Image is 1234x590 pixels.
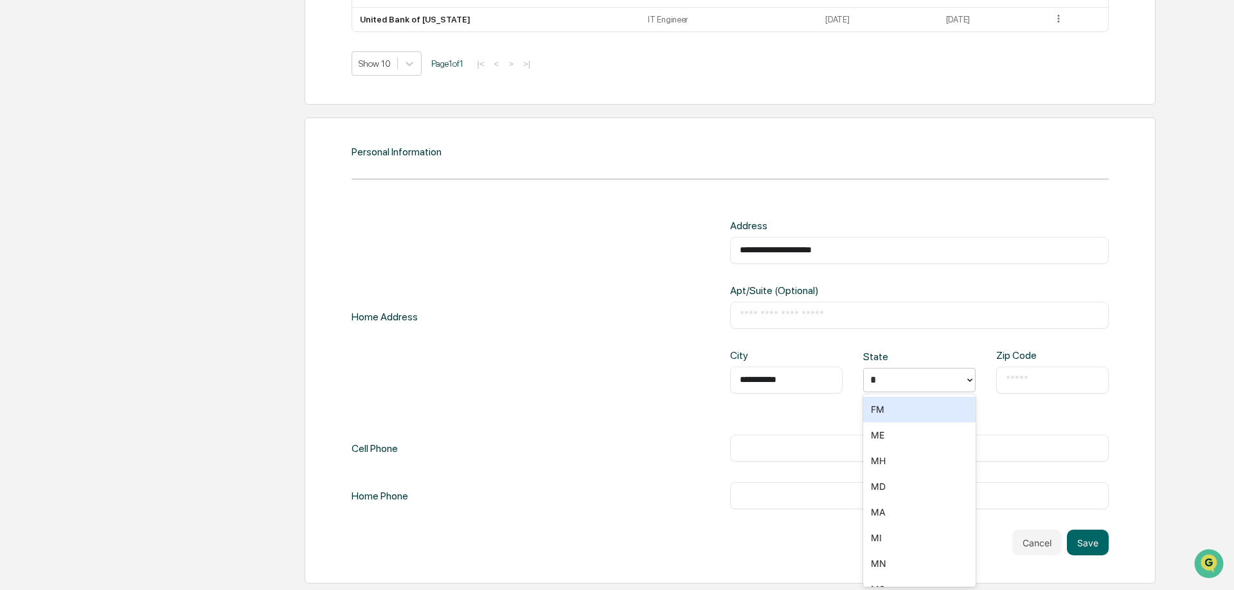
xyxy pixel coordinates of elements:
button: < [490,58,503,69]
span: Pylon [128,218,156,227]
a: 🗄️Attestations [88,157,165,180]
button: > [505,58,517,69]
div: MN [863,551,976,577]
iframe: Open customer support [1193,548,1228,582]
div: 🗄️ [93,163,103,173]
div: Apt/Suite (Optional) [730,284,900,297]
p: How can we help? [13,27,234,48]
span: Attestations [106,162,159,175]
td: [DATE] [818,8,938,32]
div: Cell Phone [352,435,398,462]
button: >| [519,58,534,69]
a: 🖐️Preclearance [8,157,88,180]
div: 🖐️ [13,163,23,173]
div: Address [730,220,900,232]
img: 1746055101610-c473b297-6a78-478c-a979-82029cc54cd1 [13,98,36,121]
div: 🔎 [13,187,23,198]
div: Zip Code [996,349,1047,361]
div: ME [863,422,976,448]
td: IT Engineer [640,8,818,32]
button: Start new chat [219,102,234,117]
td: [DATE] [938,8,1046,32]
div: City [730,349,781,361]
button: Cancel [1012,530,1062,555]
div: Home Phone [352,482,408,509]
div: Start new chat [44,98,211,111]
div: MH [863,448,976,474]
div: MA [863,499,976,525]
div: We're available if you need us! [44,111,163,121]
div: MD [863,474,976,499]
span: Preclearance [26,162,83,175]
div: MI [863,525,976,551]
span: Page 1 of 1 [431,58,463,69]
button: |< [473,58,488,69]
a: 🔎Data Lookup [8,181,86,204]
div: FM [863,397,976,422]
div: Home Address [352,220,418,414]
button: Save [1067,530,1109,555]
a: Powered byPylon [91,217,156,227]
td: United Bank of [US_STATE] [352,8,640,32]
div: State [863,351,914,363]
div: Personal Information [352,146,442,158]
span: Data Lookup [26,186,81,199]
